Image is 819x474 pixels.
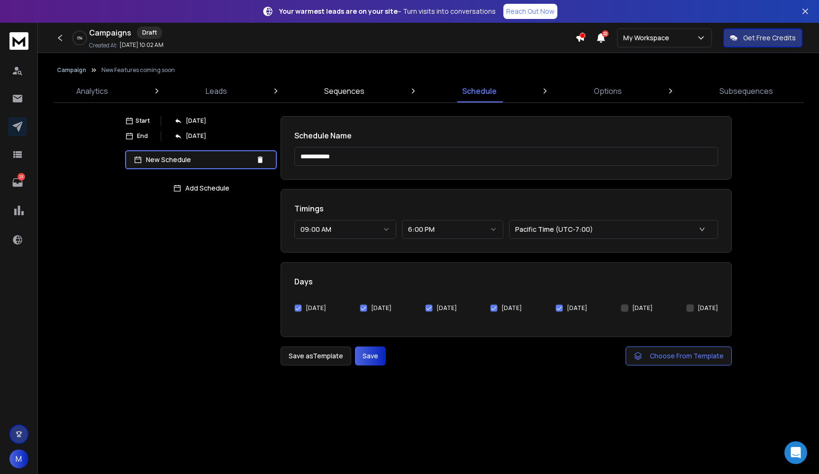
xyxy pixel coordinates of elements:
h1: Days [294,276,718,287]
button: Save [355,346,386,365]
label: [DATE] [501,304,522,312]
img: logo [9,32,28,50]
button: Campaign [57,66,86,74]
p: Leads [206,85,227,97]
h1: Timings [294,203,718,214]
a: Subsequences [714,80,779,102]
p: – Turn visits into conversations [279,7,496,16]
button: 09:00 AM [294,220,396,239]
p: [DATE] [186,132,206,140]
label: [DATE] [698,304,718,312]
p: New Schedule [146,155,252,164]
a: 23 [8,173,27,192]
p: [DATE] [186,117,206,125]
button: M [9,449,28,468]
p: Start [136,117,150,125]
label: [DATE] [567,304,587,312]
span: Choose From Template [650,351,724,361]
a: Analytics [71,80,114,102]
p: Get Free Credits [743,33,796,43]
p: Options [594,85,622,97]
h1: Campaigns [89,27,131,38]
p: Schedule [462,85,497,97]
div: Open Intercom Messenger [784,441,807,464]
p: Pacific Time (UTC-7:00) [515,225,597,234]
a: Leads [200,80,233,102]
label: [DATE] [371,304,391,312]
button: Save asTemplate [281,346,351,365]
a: Sequences [318,80,370,102]
p: Reach Out Now [506,7,555,16]
div: Draft [137,27,162,39]
p: 0 % [77,35,82,41]
p: New Features coming soon [101,66,175,74]
button: 6:00 PM [402,220,504,239]
button: Choose From Template [626,346,732,365]
p: [DATE] 10:02 AM [119,41,164,49]
p: Sequences [324,85,364,97]
a: Schedule [456,80,502,102]
p: Analytics [76,85,108,97]
h1: Schedule Name [294,130,718,141]
span: 22 [602,30,609,37]
a: Options [588,80,628,102]
p: Created At: [89,42,118,49]
p: 23 [18,173,25,181]
strong: Your warmest leads are on your site [279,7,398,16]
button: Add Schedule [125,179,277,198]
p: Subsequences [719,85,773,97]
label: [DATE] [437,304,457,312]
label: [DATE] [632,304,653,312]
p: My Workspace [623,33,673,43]
label: [DATE] [306,304,326,312]
a: Reach Out Now [503,4,557,19]
p: End [137,132,148,140]
button: Get Free Credits [723,28,802,47]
